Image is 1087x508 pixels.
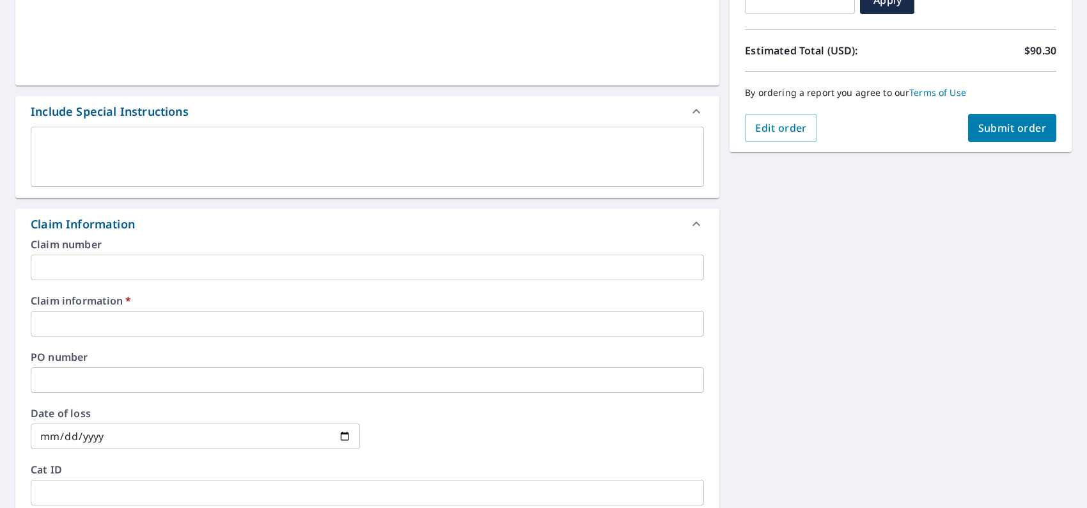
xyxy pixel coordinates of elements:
[31,239,704,250] label: Claim number
[31,408,360,418] label: Date of loss
[968,114,1057,142] button: Submit order
[31,216,135,233] div: Claim Information
[745,114,817,142] button: Edit order
[755,121,807,135] span: Edit order
[31,352,704,362] label: PO number
[31,103,189,120] div: Include Special Instructions
[15,96,719,127] div: Include Special Instructions
[745,43,900,58] p: Estimated Total (USD):
[909,86,966,99] a: Terms of Use
[31,296,704,306] label: Claim information
[1024,43,1056,58] p: $90.30
[978,121,1047,135] span: Submit order
[15,209,719,239] div: Claim Information
[745,87,1056,99] p: By ordering a report you agree to our
[31,464,704,475] label: Cat ID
